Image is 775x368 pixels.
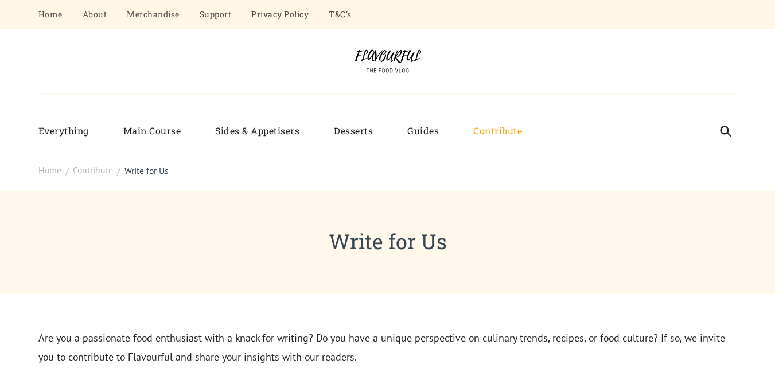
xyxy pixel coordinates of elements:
a: Contribute [73,164,113,177]
a: Home [38,164,61,177]
a: Desserts [317,117,390,146]
a: Everything [38,117,106,146]
a: Guides [390,117,456,146]
span: / [117,165,120,179]
a: Sides & Appetisers [198,117,317,146]
a: Main Course [106,117,198,146]
span: Contribute [73,164,113,176]
a: Contribute [456,117,539,146]
img: Flavourful [345,46,431,76]
h1: Write for Us [38,226,737,257]
span: Home [38,164,61,176]
iframe: Help widget launcher [673,323,762,355]
span: / [65,165,69,179]
p: Are you a passionate food enthusiast with a knack for writing? Do you have a unique perspective o... [38,328,737,367]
